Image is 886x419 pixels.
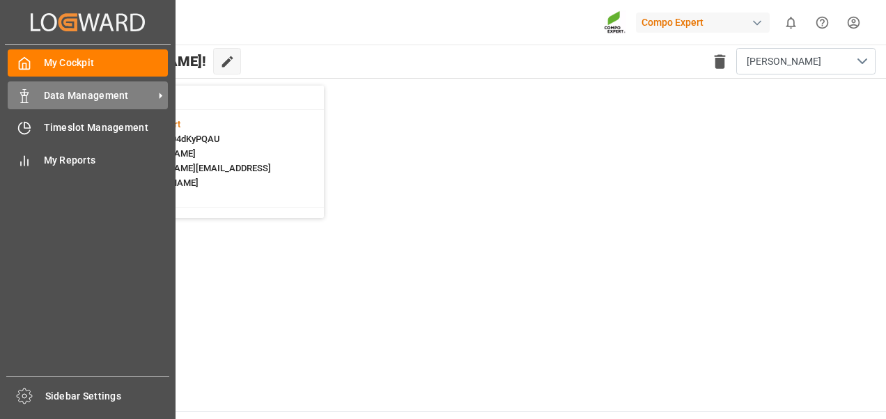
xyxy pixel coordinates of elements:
[636,9,775,35] button: Compo Expert
[8,146,168,173] a: My Reports
[636,13,770,33] div: Compo Expert
[8,49,168,77] a: My Cockpit
[775,7,807,38] button: show 0 new notifications
[45,389,170,404] span: Sidebar Settings
[736,48,876,74] button: open menu
[604,10,626,35] img: Screenshot%202023-09-29%20at%2010.02.21.png_1712312052.png
[807,7,838,38] button: Help Center
[44,120,169,135] span: Timeslot Management
[747,54,821,69] span: [PERSON_NAME]
[44,56,169,70] span: My Cockpit
[44,153,169,168] span: My Reports
[8,114,168,141] a: Timeslot Management
[44,88,154,103] span: Data Management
